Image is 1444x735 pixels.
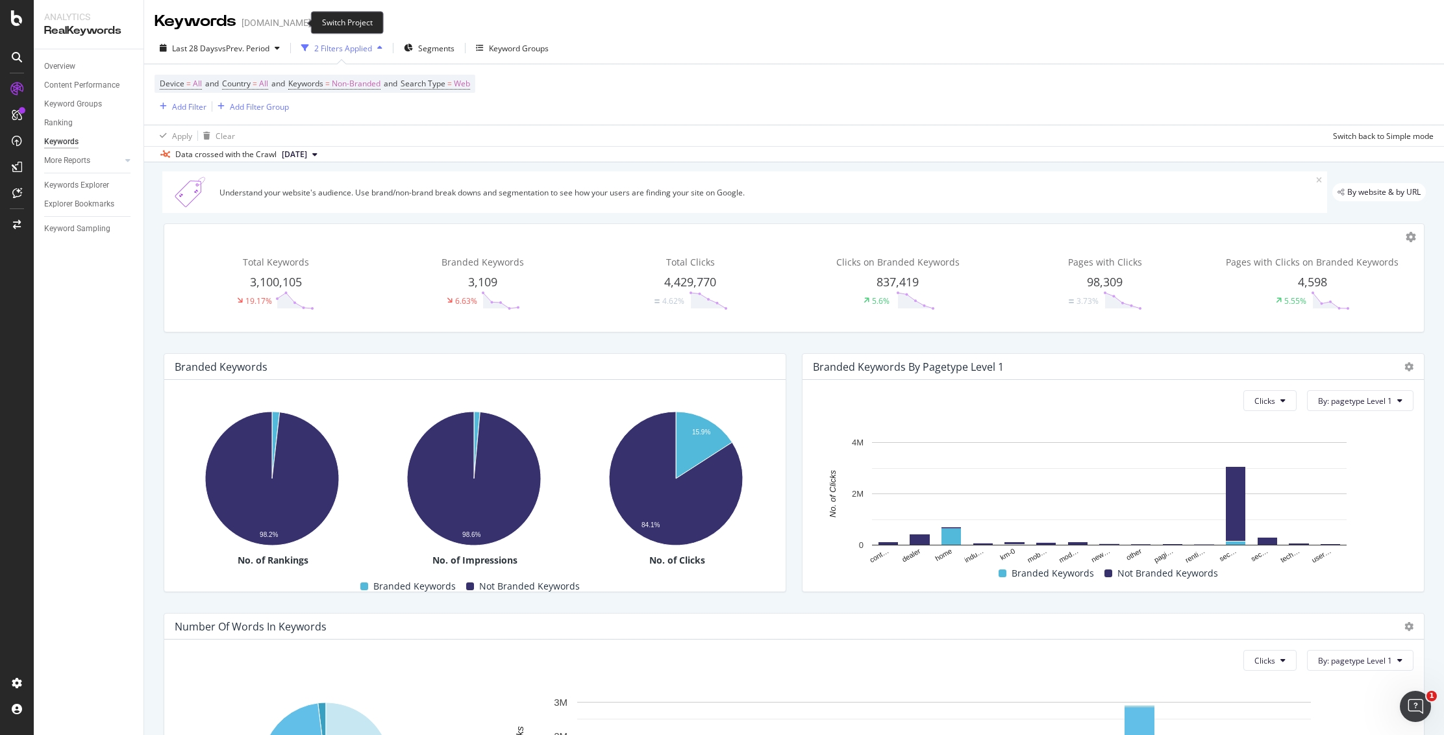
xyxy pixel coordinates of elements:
[175,149,277,160] div: Data crossed with the Crawl
[662,295,684,306] div: 4.62%
[198,125,235,146] button: Clear
[44,23,133,38] div: RealKeywords
[253,78,257,89] span: =
[934,547,953,563] text: home
[1333,131,1434,142] div: Switch back to Simple mode
[479,579,580,594] span: Not Branded Keywords
[813,436,1406,565] svg: A chart.
[468,274,497,290] span: 3,109
[813,360,1004,373] div: Branded Keywords By pagetype Level 1
[852,438,864,447] text: 4M
[282,149,307,160] span: 2025 Aug. 14th
[1347,188,1421,196] span: By website & by URL
[872,295,890,306] div: 5.6%
[172,43,218,54] span: Last 28 Days
[44,116,73,130] div: Ranking
[259,75,268,93] span: All
[579,405,773,554] svg: A chart.
[155,125,192,146] button: Apply
[172,101,206,112] div: Add Filter
[205,78,219,89] span: and
[1243,390,1297,411] button: Clicks
[245,295,272,306] div: 19.17%
[401,78,445,89] span: Search Type
[373,579,456,594] span: Branded Keywords
[377,554,573,567] div: No. of Impressions
[1068,256,1142,268] span: Pages with Clicks
[186,78,191,89] span: =
[471,38,554,58] button: Keyword Groups
[155,99,206,114] button: Add Filter
[155,38,285,58] button: Last 28 DaysvsPrev. Period
[277,147,323,162] button: [DATE]
[250,274,302,290] span: 3,100,105
[212,99,289,114] button: Add Filter Group
[1254,655,1275,666] span: Clicks
[852,489,864,499] text: 2M
[44,222,110,236] div: Keyword Sampling
[44,154,90,168] div: More Reports
[1400,691,1431,722] iframe: Intercom live chat
[44,79,119,92] div: Content Performance
[442,256,524,268] span: Branded Keywords
[260,531,278,538] text: 98.2%
[1125,547,1143,562] text: other
[314,43,372,54] div: 2 Filters Applied
[384,78,397,89] span: and
[230,101,289,112] div: Add Filter Group
[243,256,309,268] span: Total Keywords
[1087,274,1123,290] span: 98,309
[155,10,236,32] div: Keywords
[44,116,134,130] a: Ranking
[218,43,269,54] span: vs Prev. Period
[296,38,388,58] button: 2 Filters Applied
[311,11,384,34] div: Switch Project
[828,470,838,517] text: No. of Clicks
[1117,566,1218,581] span: Not Branded Keywords
[1426,691,1437,701] span: 1
[836,256,960,268] span: Clicks on Branded Keywords
[44,179,109,192] div: Keywords Explorer
[44,197,114,211] div: Explorer Bookmarks
[175,405,369,554] svg: A chart.
[219,187,1316,198] div: Understand your website's audience. Use brand/non-brand break downs and segmentation to see how y...
[168,177,214,208] img: Xn5yXbTLC6GvtKIoinKAiP4Hm0QJ922KvQwAAAAASUVORK5CYII=
[664,274,716,290] span: 4,429,770
[654,299,660,303] img: Equal
[44,79,134,92] a: Content Performance
[859,540,864,550] text: 0
[1243,650,1297,671] button: Clicks
[454,75,470,93] span: Web
[172,131,192,142] div: Apply
[1307,650,1413,671] button: By: pagetype Level 1
[877,274,919,290] span: 837,419
[44,135,134,149] a: Keywords
[641,521,660,529] text: 84.1%
[418,43,454,54] span: Segments
[271,78,285,89] span: and
[455,295,477,306] div: 6.63%
[160,78,184,89] span: Device
[44,10,133,23] div: Analytics
[666,256,715,268] span: Total Clicks
[1328,125,1434,146] button: Switch back to Simple mode
[1318,395,1392,406] span: By: pagetype Level 1
[44,60,134,73] a: Overview
[1298,274,1327,290] span: 4,598
[1012,566,1094,581] span: Branded Keywords
[288,78,323,89] span: Keywords
[1254,395,1275,406] span: Clicks
[554,697,567,708] text: 3M
[44,197,134,211] a: Explorer Bookmarks
[325,78,330,89] span: =
[1332,183,1426,201] div: legacy label
[216,131,235,142] div: Clear
[44,135,79,149] div: Keywords
[175,360,268,373] div: Branded Keywords
[332,75,380,93] span: Non-Branded
[1284,295,1306,306] div: 5.55%
[1318,655,1392,666] span: By: pagetype Level 1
